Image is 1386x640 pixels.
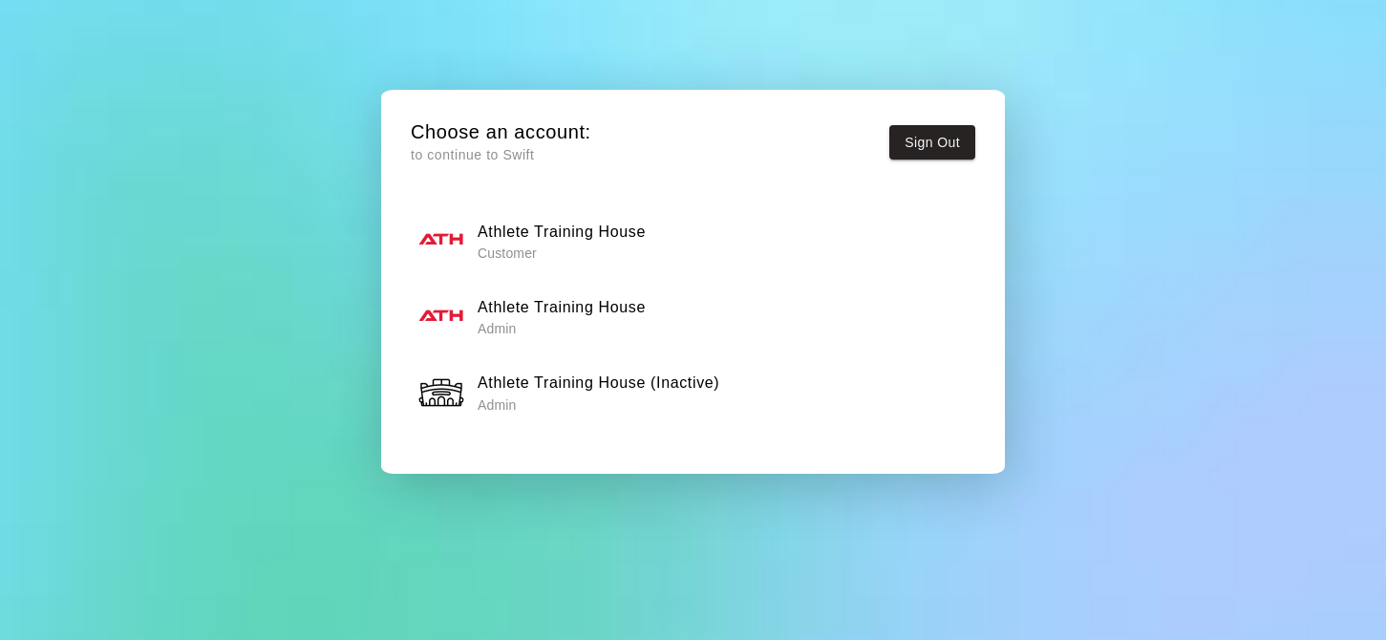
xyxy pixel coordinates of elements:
img: Athlete Training House [417,369,465,416]
h5: Choose an account: [411,119,591,145]
p: to continue to Swift [411,145,591,165]
button: Sign Out [889,125,975,160]
h6: Athlete Training House (Inactive) [478,371,719,395]
p: Admin [478,395,719,415]
img: Athlete Training House [417,217,465,265]
h6: Athlete Training House [478,220,646,245]
img: Athlete Training House [417,293,465,341]
button: Athlete Training HouseAthlete Training House (Inactive)Admin [411,362,975,422]
h6: Athlete Training House [478,295,646,320]
p: Customer [478,244,646,263]
button: Athlete Training HouseAthlete Training House Admin [411,287,975,347]
p: Admin [478,319,646,338]
button: Athlete Training HouseAthlete Training House Customer [411,211,975,271]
